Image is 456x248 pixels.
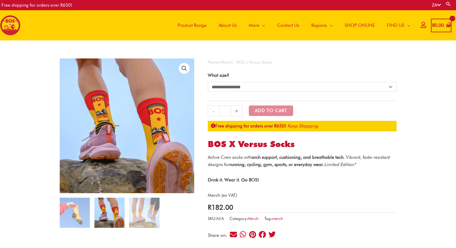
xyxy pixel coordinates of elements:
span: Active Crew socks with . Vibrant, fade-resistant designs for . [208,155,390,168]
a: View full-screen image gallery [179,63,190,74]
span: N/A [217,216,224,221]
a: More [243,10,271,40]
input: Product quantity [219,105,231,116]
span: FIND US [387,16,404,34]
a: About Us [213,10,243,40]
div: Share on email [229,230,237,238]
a: Home [208,60,219,64]
bdi: 182.00 [208,203,233,211]
span: Product Range [178,16,207,34]
img: bos x versus socks [94,198,125,228]
a: ZA [432,2,441,8]
a: Keep Shopping [287,123,318,129]
label: What size? [208,73,229,78]
span: SKU: [208,215,224,222]
p: Merch (ex VAT) [208,192,397,199]
span: R [432,23,435,28]
div: Share on pinterest [249,230,257,238]
h1: BOS x Versus Socks [208,139,397,149]
span: Category: [230,215,259,222]
nav: Site Navigation [167,10,416,40]
a: Search button [445,1,451,7]
em: Limited Edition* [324,162,356,167]
strong: running, cycling, gym, sports, or everyday wear [230,162,323,167]
a: SHOP ONLINE [339,10,381,40]
a: merch [272,216,283,221]
button: Add to Cart [249,105,293,116]
strong: Free shipping for orders over R650! [211,123,286,129]
a: Merch [221,60,232,64]
div: Share on facebook [258,230,266,238]
a: Contact Us [271,10,305,40]
strong: arch support, cushioning, and breathable tech [252,155,344,160]
a: Merch [248,216,259,221]
span: More [249,16,259,34]
img: bos x versus socks [129,198,159,228]
a: Product Range [172,10,213,40]
span: R [208,203,211,211]
div: Share on twitter [268,230,276,238]
nav: Breadcrumb [208,58,397,66]
a: - [208,105,219,116]
span: Regions [311,16,327,34]
div: Share on: [208,233,229,238]
span: Contact Us [277,16,299,34]
a: View Shopping Cart, empty [431,19,451,32]
bdi: 0.00 [432,23,444,28]
strong: Drink it. Wear it. Go BOS! [208,177,259,183]
img: bos x versus socks [60,198,90,228]
span: SHOP ONLINE [345,16,375,34]
span: Tag: [264,215,283,222]
a: + [231,105,242,116]
span: About Us [219,16,237,34]
a: Regions [305,10,339,40]
div: Share on whatsapp [239,230,247,238]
